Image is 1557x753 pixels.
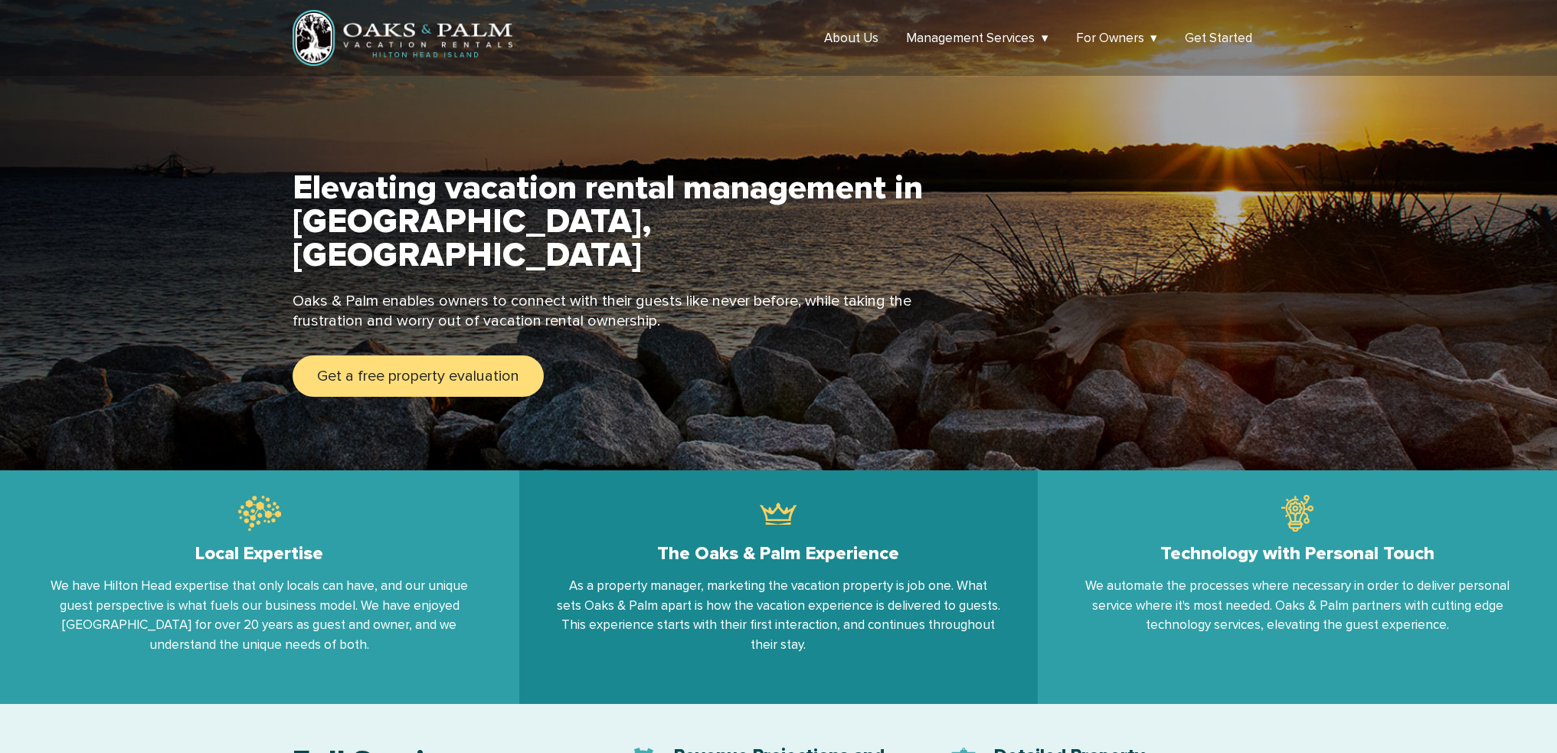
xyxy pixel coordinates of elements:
[1281,495,1313,532] img: icon-technology.png
[1076,30,1158,46] a: For Owners
[37,576,482,654] p: We have Hilton Head expertise that only locals can have, and our unique guest perspective is what...
[657,542,899,565] h3: The Oaks & Palm Experience
[556,576,1002,654] p: As a property manager, marketing the vacation property is job one. What sets Oaks & Palm apart is...
[195,542,323,565] h3: Local Expertise
[1160,542,1434,565] h3: Technology with Personal Touch
[293,291,934,331] p: Oaks & Palm enables owners to connect with their guests like never before, while taking the frust...
[293,9,513,67] img: Oaks & Palm - Vacation Rental Management in Hilton Head Island, SC
[760,495,796,532] img: icon-experience.png
[906,30,1048,46] a: Management Services
[293,355,544,397] a: Get a free property evaluation
[1185,30,1252,46] a: Get Started
[1075,576,1520,635] p: We automate the processes where necessary in order to deliver personal service where it's most ne...
[293,168,923,276] h1: Elevating vacation rental management in [GEOGRAPHIC_DATA], [GEOGRAPHIC_DATA]
[824,30,878,46] a: About Us
[238,495,281,532] img: icon-experts.png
